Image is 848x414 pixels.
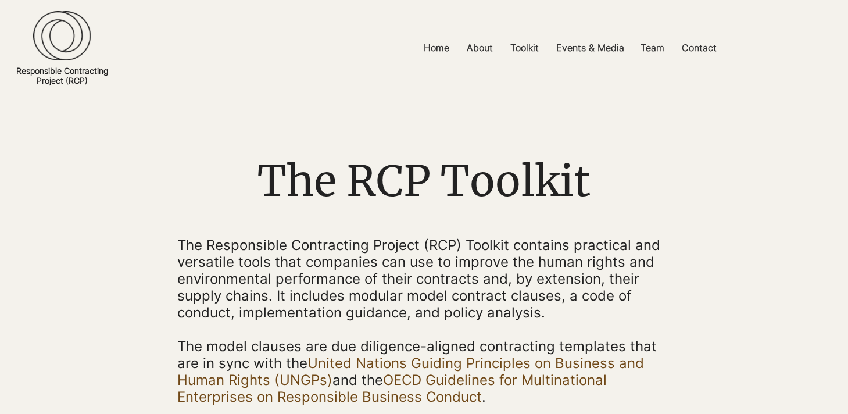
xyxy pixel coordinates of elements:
a: Contact [673,35,725,61]
p: About [461,35,499,61]
p: Contact [676,35,722,61]
p: Toolkit [504,35,545,61]
p: Home [418,35,455,61]
a: About [458,35,502,61]
a: Toolkit [502,35,548,61]
a: United Nations Guiding Principles on Business and Human Rights (UNGPs) [177,355,644,388]
a: Events & Media [548,35,632,61]
a: Home [415,35,458,61]
a: OECD Guidelines for Multinational Enterprises on Responsible Business Conduct [177,372,607,405]
p: Events & Media [550,35,630,61]
nav: Site [292,35,848,61]
span: The RCP Toolkit [257,155,591,208]
a: Team [632,35,673,61]
p: Team [635,35,670,61]
a: Responsible ContractingProject (RCP) [16,66,108,85]
span: The Responsible Contracting Project (RCP) Toolkit contains practical and versatile tools that com... [177,237,660,321]
span: The model clauses are due diligence-aligned contracting templates that are in sync with the and t... [177,338,657,405]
